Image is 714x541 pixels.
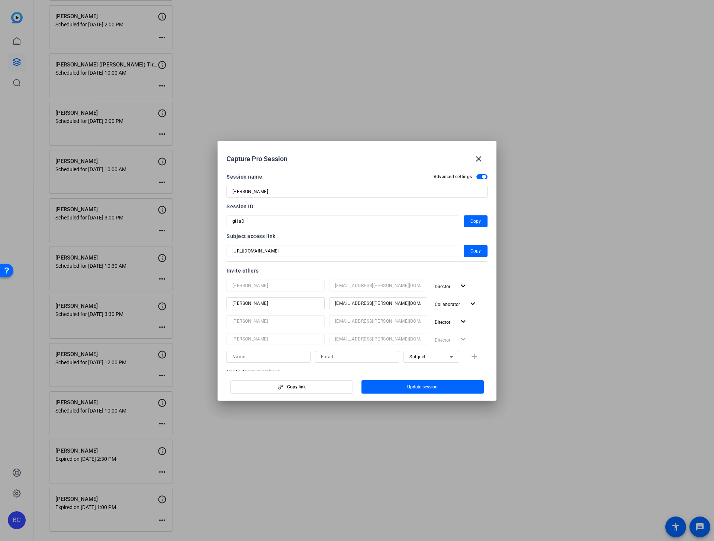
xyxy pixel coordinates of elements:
[226,150,488,168] div: Capture Pro Session
[432,280,471,293] button: Director
[464,245,488,257] button: Copy
[335,317,421,326] input: Email...
[230,380,353,394] button: Copy link
[435,284,450,289] span: Director
[434,174,472,180] h2: Advanced settings
[232,317,319,326] input: Name...
[232,187,482,196] input: Enter Session Name
[232,281,319,290] input: Name...
[321,352,393,361] input: Email...
[409,354,426,359] span: Subject
[468,299,477,309] mat-icon: expand_more
[287,384,306,390] span: Copy link
[232,299,319,308] input: Name...
[435,320,450,325] span: Director
[361,380,484,394] button: Update session
[470,247,481,255] span: Copy
[232,335,319,343] input: Name...
[474,154,483,163] mat-icon: close
[232,352,305,361] input: Name...
[226,202,488,211] div: Session ID
[335,299,421,308] input: Email...
[432,297,480,311] button: Collaborator
[459,317,468,326] mat-icon: expand_more
[226,172,262,181] div: Session name
[232,217,453,226] input: Session OTP
[470,217,481,226] span: Copy
[464,215,488,227] button: Copy
[435,302,460,307] span: Collaborator
[459,281,468,291] mat-icon: expand_more
[226,232,488,241] div: Subject access link
[432,315,471,329] button: Director
[226,266,488,275] div: Invite others
[232,247,453,255] input: Session OTP
[407,384,438,390] span: Update session
[335,335,421,343] input: Email...
[335,281,421,290] input: Email...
